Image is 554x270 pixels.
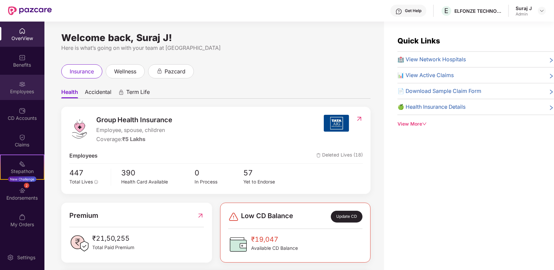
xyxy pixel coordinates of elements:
[195,167,243,178] span: 0
[69,167,106,178] span: 447
[85,89,111,98] span: Accidental
[19,214,26,221] img: svg+xml;base64,PHN2ZyBpZD0iTXlfT3JkZXJzIiBkYXRhLW5hbWU9Ik15IE9yZGVycyIgeG1sbnM9Imh0dHA6Ly93d3cudz...
[7,254,14,261] img: svg+xml;base64,PHN2ZyBpZD0iU2V0dGluZy0yMHgyMCIgeG1sbnM9Imh0dHA6Ly93d3cudzMub3JnLzIwMDAvc3ZnIiB3aW...
[94,180,98,184] span: info-circle
[118,89,124,95] div: animation
[324,115,349,132] img: insurerIcon
[197,210,204,221] img: RedirectIcon
[165,67,185,76] span: pazcard
[397,121,554,128] div: View More
[61,35,371,40] div: Welcome back, Suraj J!
[19,81,26,88] img: svg+xml;base64,PHN2ZyBpZD0iRW1wbG95ZWVzIiB4bWxucz0iaHR0cDovL3d3dy53My5vcmcvMjAwMC9zdmciIHdpZHRoPS...
[69,151,98,160] span: Employees
[15,254,37,261] div: Settings
[19,54,26,61] img: svg+xml;base64,PHN2ZyBpZD0iQmVuZWZpdHMiIHhtbG5zPSJodHRwOi8vd3d3LnczLm9yZy8yMDAwL3N2ZyIgd2lkdGg9Ij...
[92,233,135,244] span: ₹21,50,255
[241,211,293,223] span: Low CD Balance
[331,211,362,223] div: Update CD
[69,210,98,221] span: Premium
[395,8,402,15] img: svg+xml;base64,PHN2ZyBpZD0iSGVscC0zMngzMiIgeG1sbnM9Imh0dHA6Ly93d3cudzMub3JnLzIwMDAvc3ZnIiB3aWR0aD...
[243,178,292,186] div: Yet to Endorse
[397,36,440,45] span: Quick Links
[121,178,195,186] div: Health Card Available
[123,136,146,142] span: ₹5 Lakhs
[92,244,135,251] span: Total Paid Premium
[316,151,363,160] span: Deleted Lives (18)
[19,161,26,167] img: svg+xml;base64,PHN2ZyB4bWxucz0iaHR0cDovL3d3dy53My5vcmcvMjAwMC9zdmciIHdpZHRoPSIyMSIgaGVpZ2h0PSIyMC...
[422,122,427,126] span: down
[126,89,150,98] span: Term Life
[251,234,298,245] span: ₹19,047
[405,8,421,13] div: Get Help
[24,183,29,188] div: 2
[157,68,163,74] div: animation
[69,233,90,254] img: PaidPremiumIcon
[69,119,90,139] img: logo
[454,8,501,14] div: ELFONZE TECHNOLOGIES PRIVATE LIMITED
[397,71,454,79] span: 📊 View Active Claims
[121,167,195,178] span: 390
[69,179,93,184] span: Total Lives
[19,134,26,141] img: svg+xml;base64,PHN2ZyBpZD0iQ2xhaW0iIHhtbG5zPSJodHRwOi8vd3d3LnczLm9yZy8yMDAwL3N2ZyIgd2lkdGg9IjIwIi...
[96,115,173,125] span: Group Health Insurance
[228,234,248,255] img: CDBalanceIcon
[8,176,36,182] div: New Challenge
[516,11,532,17] div: Admin
[114,67,136,76] span: wellness
[61,44,371,52] div: Here is what’s going on with your team at [GEOGRAPHIC_DATA]
[549,104,554,111] span: right
[356,115,363,122] img: RedirectIcon
[549,72,554,79] span: right
[195,178,243,186] div: In Process
[8,6,52,15] img: New Pazcare Logo
[61,89,78,98] span: Health
[96,135,173,143] div: Coverage:
[516,5,532,11] div: Suraj J
[397,87,481,95] span: 📄 Download Sample Claim Form
[70,67,94,76] span: insurance
[19,28,26,34] img: svg+xml;base64,PHN2ZyBpZD0iSG9tZSIgeG1sbnM9Imh0dHA6Ly93d3cudzMub3JnLzIwMDAvc3ZnIiB3aWR0aD0iMjAiIG...
[96,126,173,134] span: Employee, spouse, children
[19,187,26,194] img: svg+xml;base64,PHN2ZyBpZD0iRW5kb3JzZW1lbnRzIiB4bWxucz0iaHR0cDovL3d3dy53My5vcmcvMjAwMC9zdmciIHdpZH...
[549,57,554,64] span: right
[1,168,44,175] div: Stepathon
[316,153,321,158] img: deleteIcon
[445,7,449,15] span: E
[228,211,239,222] img: svg+xml;base64,PHN2ZyBpZD0iRGFuZ2VyLTMyeDMyIiB4bWxucz0iaHR0cDovL3d3dy53My5vcmcvMjAwMC9zdmciIHdpZH...
[539,8,545,13] img: svg+xml;base64,PHN2ZyBpZD0iRHJvcGRvd24tMzJ4MzIiIHhtbG5zPSJodHRwOi8vd3d3LnczLm9yZy8yMDAwL3N2ZyIgd2...
[397,103,465,111] span: 🍏 Health Insurance Details
[251,245,298,252] span: Available CD Balance
[549,88,554,95] span: right
[19,107,26,114] img: svg+xml;base64,PHN2ZyBpZD0iQ0RfQWNjb3VudHMiIGRhdGEtbmFtZT0iQ0QgQWNjb3VudHMiIHhtbG5zPSJodHRwOi8vd3...
[397,55,466,64] span: 🏥 View Network Hospitals
[243,167,292,178] span: 57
